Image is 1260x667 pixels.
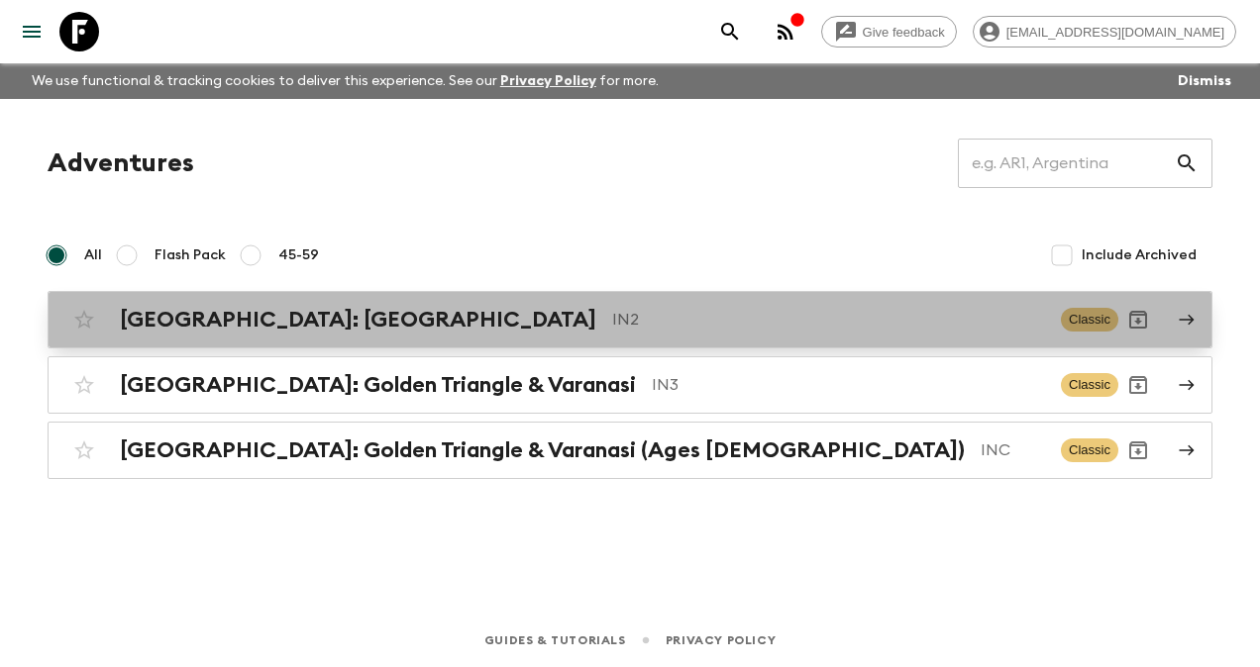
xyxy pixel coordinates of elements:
a: Privacy Policy [500,74,596,88]
span: Classic [1061,308,1118,332]
span: Flash Pack [155,245,226,265]
button: Dismiss [1173,67,1236,95]
button: menu [12,12,52,51]
p: IN2 [612,308,1045,332]
button: Archive [1118,365,1158,405]
button: Archive [1118,430,1158,470]
span: Include Archived [1082,245,1197,265]
div: [EMAIL_ADDRESS][DOMAIN_NAME] [973,16,1236,48]
h2: [GEOGRAPHIC_DATA]: [GEOGRAPHIC_DATA] [120,307,596,333]
a: Guides & Tutorials [484,629,626,651]
h1: Adventures [48,143,194,183]
input: e.g. AR1, Argentina [958,136,1175,191]
span: Classic [1061,438,1118,462]
p: INC [981,438,1045,462]
span: Classic [1061,373,1118,397]
p: We use functional & tracking cookies to deliver this experience. See our for more. [24,63,667,99]
button: Archive [1118,300,1158,339]
a: [GEOGRAPHIC_DATA]: Golden Triangle & VaranasiIN3ClassicArchive [48,356,1212,414]
a: Give feedback [821,16,957,48]
span: Give feedback [852,25,956,40]
a: [GEOGRAPHIC_DATA]: [GEOGRAPHIC_DATA]IN2ClassicArchive [48,291,1212,348]
a: [GEOGRAPHIC_DATA]: Golden Triangle & Varanasi (Ages [DEMOGRAPHIC_DATA])INCClassicArchive [48,422,1212,479]
span: All [84,245,102,265]
button: search adventures [710,12,750,51]
p: IN3 [652,373,1045,397]
span: 45-59 [278,245,319,265]
span: [EMAIL_ADDRESS][DOMAIN_NAME] [996,25,1235,40]
h2: [GEOGRAPHIC_DATA]: Golden Triangle & Varanasi [120,372,636,398]
a: Privacy Policy [666,629,776,651]
h2: [GEOGRAPHIC_DATA]: Golden Triangle & Varanasi (Ages [DEMOGRAPHIC_DATA]) [120,437,965,463]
